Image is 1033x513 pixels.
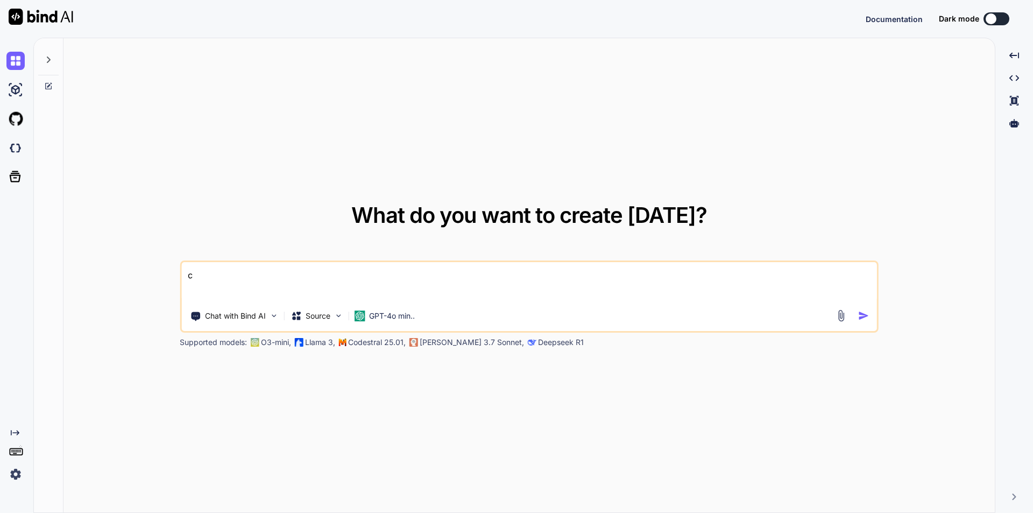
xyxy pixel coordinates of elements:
p: Source [306,311,330,321]
img: Bind AI [9,9,73,25]
img: Pick Tools [269,311,278,320]
span: Documentation [866,15,923,24]
p: Codestral 25.01, [348,337,406,348]
img: settings [6,465,25,483]
p: O3-mini, [261,337,291,348]
p: GPT-4o min.. [369,311,415,321]
p: Supported models: [180,337,247,348]
img: GPT-4o mini [354,311,365,321]
p: Llama 3, [305,337,335,348]
textarea: c [181,262,877,302]
img: attachment [835,310,847,322]
img: Llama2 [294,338,303,347]
p: Deepseek R1 [538,337,584,348]
img: Pick Models [334,311,343,320]
img: ai-studio [6,81,25,99]
img: claude [409,338,418,347]
img: Mistral-AI [338,339,346,346]
img: githubLight [6,110,25,128]
button: Documentation [866,13,923,25]
img: GPT-4 [250,338,259,347]
img: darkCloudIdeIcon [6,139,25,157]
p: [PERSON_NAME] 3.7 Sonnet, [420,337,524,348]
span: Dark mode [939,13,979,24]
img: claude [527,338,536,347]
img: chat [6,52,25,70]
img: icon [858,310,869,321]
p: Chat with Bind AI [205,311,266,321]
span: What do you want to create [DATE]? [351,202,707,228]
